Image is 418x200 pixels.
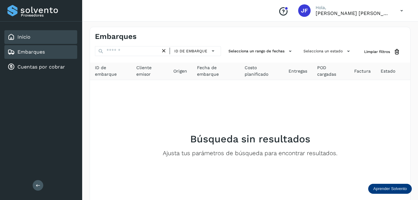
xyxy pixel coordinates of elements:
span: ID de embarque [95,64,126,78]
button: ID de embarque [172,46,218,55]
p: Proveedores [21,13,75,17]
h4: Embarques [95,32,137,41]
span: Limpiar filtros [364,49,390,55]
a: Embarques [17,49,45,55]
span: Factura [354,68,371,74]
button: Limpiar filtros [359,46,405,58]
div: Inicio [4,30,77,44]
button: Selecciona un estado [301,46,354,56]
a: Inicio [17,34,31,40]
button: Selecciona un rango de fechas [226,46,296,56]
span: Estado [381,68,395,74]
span: Entregas [289,68,307,74]
span: POD cargadas [317,64,344,78]
span: Costo planificado [245,64,279,78]
span: Cliente emisor [136,64,163,78]
div: Embarques [4,45,77,59]
p: Hola, [316,5,390,10]
div: Aprender Solvento [368,184,412,194]
h2: Búsqueda sin resultados [190,133,310,145]
span: Origen [173,68,187,74]
span: Fecha de embarque [197,64,235,78]
a: Cuentas por cobrar [17,64,65,70]
p: JOSE FRANCISCO SANCHEZ FARIAS [316,10,390,16]
p: Aprender Solvento [373,186,407,191]
p: Ajusta tus parámetros de búsqueda para encontrar resultados. [163,150,337,157]
span: ID de embarque [174,48,207,54]
div: Cuentas por cobrar [4,60,77,74]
